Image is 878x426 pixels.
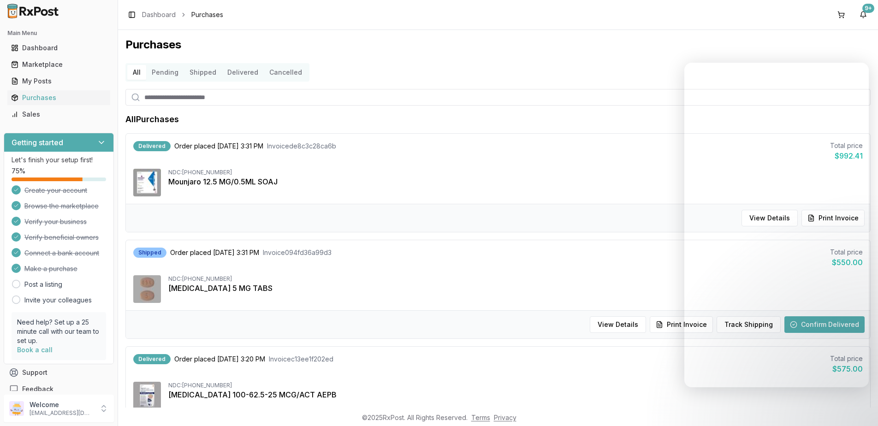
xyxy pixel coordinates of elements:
div: [MEDICAL_DATA] 100-62.5-25 MCG/ACT AEPB [168,389,863,400]
div: Dashboard [11,43,107,53]
button: Sales [4,107,114,122]
span: Order placed [DATE] 3:31 PM [170,248,259,257]
img: RxPost Logo [4,4,63,18]
div: NDC: [PHONE_NUMBER] [168,275,863,283]
button: 9+ [856,7,871,22]
img: User avatar [9,401,24,416]
button: Print Invoice [650,316,713,333]
h1: All Purchases [125,113,179,126]
a: My Posts [7,73,110,89]
div: Sales [11,110,107,119]
a: Dashboard [142,10,176,19]
span: Order placed [DATE] 3:20 PM [174,355,265,364]
span: Invoice de8c3c28ca6b [267,142,336,151]
p: Let's finish your setup first! [12,155,106,165]
iframe: Intercom live chat [684,63,869,387]
div: Shipped [133,248,166,258]
a: Dashboard [7,40,110,56]
h2: Main Menu [7,30,110,37]
button: Cancelled [264,65,308,80]
span: Create your account [24,186,87,195]
img: Trelegy Ellipta 100-62.5-25 MCG/ACT AEPB [133,382,161,409]
div: Purchases [11,93,107,102]
p: [EMAIL_ADDRESS][DOMAIN_NAME] [30,409,94,417]
h3: Getting started [12,137,63,148]
div: NDC: [PHONE_NUMBER] [168,382,863,389]
button: All [127,65,146,80]
div: Marketplace [11,60,107,69]
button: Delivered [222,65,264,80]
span: Purchases [191,10,223,19]
span: Feedback [22,385,53,394]
a: Terms [471,414,490,421]
div: NDC: [PHONE_NUMBER] [168,169,863,176]
a: Purchases [7,89,110,106]
button: Feedback [4,381,114,397]
button: My Posts [4,74,114,89]
span: Verify your business [24,217,87,226]
div: Delivered [133,141,171,151]
button: Purchases [4,90,114,105]
button: Support [4,364,114,381]
button: Dashboard [4,41,114,55]
img: Mounjaro 12.5 MG/0.5ML SOAJ [133,169,161,196]
span: Connect a bank account [24,248,99,258]
button: Pending [146,65,184,80]
a: Sales [7,106,110,123]
a: Invite your colleagues [24,296,92,305]
span: Invoice 094fd36a99d3 [263,248,332,257]
div: Delivered [133,354,171,364]
span: Browse the marketplace [24,201,99,211]
a: Book a call [17,346,53,354]
a: Post a listing [24,280,62,289]
span: Order placed [DATE] 3:31 PM [174,142,263,151]
a: Marketplace [7,56,110,73]
a: Privacy [494,414,516,421]
h1: Purchases [125,37,871,52]
button: Shipped [184,65,222,80]
p: Need help? Set up a 25 minute call with our team to set up. [17,318,101,345]
button: View Details [590,316,646,333]
div: [MEDICAL_DATA] 5 MG TABS [168,283,863,294]
div: Mounjaro 12.5 MG/0.5ML SOAJ [168,176,863,187]
button: Marketplace [4,57,114,72]
p: Welcome [30,400,94,409]
span: Make a purchase [24,264,77,273]
span: Invoice c13ee1f202ed [269,355,333,364]
span: 75 % [12,166,25,176]
iframe: Intercom live chat [847,395,869,417]
div: My Posts [11,77,107,86]
img: Eliquis 5 MG TABS [133,275,161,303]
span: Verify beneficial owners [24,233,99,242]
nav: breadcrumb [142,10,223,19]
div: 9+ [862,4,874,13]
